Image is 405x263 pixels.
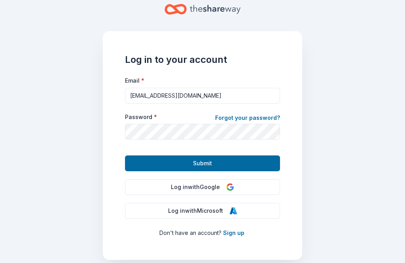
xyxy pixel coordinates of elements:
button: Submit [125,155,280,171]
span: Don ' t have an account? [159,229,221,236]
a: Sign up [223,229,244,236]
h1: Log in to your account [125,53,280,66]
span: Submit [193,159,212,168]
a: Forgot your password? [215,113,280,124]
button: Log inwithGoogle [125,179,280,195]
label: Email [125,77,144,85]
button: Log inwithMicrosoft [125,203,280,219]
label: Password [125,113,157,121]
img: Google Logo [226,183,234,191]
img: Microsoft Logo [229,207,237,215]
